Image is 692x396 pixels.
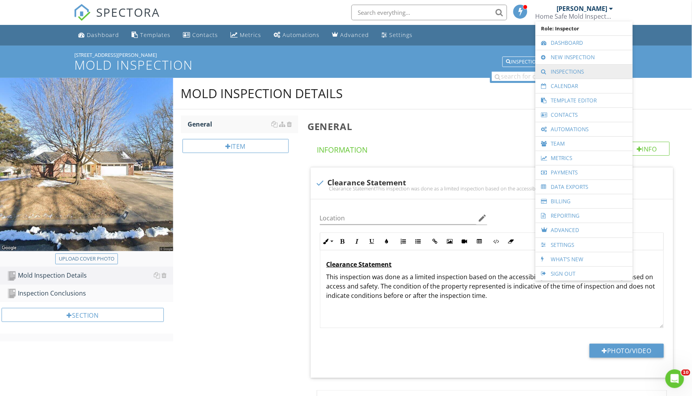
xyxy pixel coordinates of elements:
a: What's New [539,252,629,266]
a: Contacts [539,108,629,122]
a: New Inspection [539,50,629,64]
div: Advanced [340,31,369,39]
a: Template Editor [539,93,629,107]
div: Dashboard [87,31,119,39]
h3: General [307,121,680,132]
button: Insert Video [457,234,472,249]
a: Inspection [502,58,543,65]
button: Clear Formatting [504,234,518,249]
span: SPECTORA [96,4,160,20]
span: Role: Inspector [539,21,629,35]
iframe: Intercom live chat [666,370,684,388]
div: Section [2,308,164,322]
a: SPECTORA [74,11,160,27]
a: Dashboard [75,28,122,42]
a: Billing [539,194,629,208]
span: 10 [681,370,690,376]
button: Insert Link (⌘K) [428,234,443,249]
a: Team [539,137,629,151]
div: Inspection [506,59,540,65]
a: Payments [539,165,629,180]
div: Contacts [192,31,218,39]
div: Templates [140,31,170,39]
input: search for comments [492,72,613,81]
a: Data Exports [539,180,629,194]
a: Templates [128,28,174,42]
a: Advanced [329,28,372,42]
div: Settings [389,31,413,39]
h1: Mold Inspection [74,58,618,72]
div: General [188,120,298,129]
div: Upload cover photo [59,255,114,263]
img: The Best Home Inspection Software - Spectora [74,4,91,21]
button: Insert Table [472,234,487,249]
a: Settings [378,28,416,42]
button: Italic (⌘I) [350,234,365,249]
a: Dashboard [539,36,629,50]
i: edit [478,213,487,223]
div: Home Safe Mold Inspectors of NWA LLC [536,12,613,20]
a: Metrics [539,151,629,165]
a: Inspections [539,65,629,79]
div: [STREET_ADDRESS][PERSON_NAME] [74,52,618,58]
div: Automations [283,31,320,39]
a: Metrics [227,28,264,42]
button: Unordered List [411,234,426,249]
div: Mold Inspection Details [7,271,173,281]
div: Metrics [240,31,261,39]
a: Advanced [539,223,629,238]
input: Location [320,212,476,225]
div: Mold Inspection Details [181,86,343,101]
button: Code View [489,234,504,249]
button: Colors [379,234,394,249]
button: Upload cover photo [55,253,118,264]
a: Contacts [180,28,221,42]
button: Inline Style [320,234,335,249]
a: Automations [539,122,629,136]
div: Info [624,142,670,156]
a: Sign Out [539,267,629,281]
button: Photo/Video [590,344,664,358]
h4: Information [317,142,670,155]
button: Inspection [502,56,543,67]
button: Bold (⌘B) [335,234,350,249]
div: Item [183,139,289,153]
a: Calendar [539,79,629,93]
u: Clearance Statement [327,260,392,269]
p: This inspection was done as a limited inspection based on the accessibility to all areas of the p... [327,272,657,300]
div: Clearance StatementThis inspection was done as a limited inspection based on the accessibility to... [315,185,669,192]
a: Automations (Basic) [270,28,323,42]
a: Settings [539,238,629,252]
input: Search everything... [351,5,507,20]
button: Insert Image (⌘P) [443,234,457,249]
div: [PERSON_NAME] [557,5,608,12]
div: Inspection Conclusions [7,289,173,299]
button: Underline (⌘U) [365,234,379,249]
button: Ordered List [396,234,411,249]
a: Reporting [539,209,629,223]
